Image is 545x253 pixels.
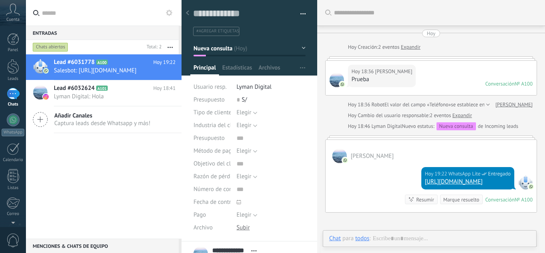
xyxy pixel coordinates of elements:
[351,68,375,76] div: Hoy 18:36
[2,76,25,82] div: Leads
[194,83,227,91] span: Usuario resp.
[436,122,476,130] div: Nueva consulta
[194,119,231,132] div: Industria del cliente
[496,101,533,109] a: [PERSON_NAME]
[375,68,412,76] span: Lita Angélica
[194,94,231,106] div: Presupuesto
[237,170,257,183] button: Elegir
[194,148,235,154] span: Método de pago
[194,106,231,119] div: Tipo de cliente
[2,157,25,163] div: Calendario
[2,102,25,107] div: Chats
[43,94,49,100] img: instagram.svg
[237,119,257,132] button: Elegir
[448,170,480,178] span: WhatsApp Lite
[6,17,20,22] span: Cuenta
[332,149,347,163] span: Lita Angélica
[237,106,257,119] button: Elegir
[259,64,280,76] span: Archivos
[348,101,371,109] div: Hoy 18:36
[528,184,534,189] img: com.amocrm.amocrmwa.svg
[153,84,176,92] span: Hoy 18:41
[26,54,182,80] a: Lead #6031778 A100 Hoy 19:22 Salesbot: [URL][DOMAIN_NAME]
[237,173,251,180] span: Elegir
[194,196,231,209] div: Fecha de contrato
[237,109,251,116] span: Elegir
[26,80,182,106] a: Lead #6032624 A101 Hoy 18:41 Lyman Digital: Hola
[237,83,272,91] span: Lyman Digital
[351,76,412,84] div: Prueba
[237,211,251,219] span: Elegir
[222,64,252,76] span: Estadísticas
[194,110,232,116] span: Tipo de cliente
[2,129,24,136] div: WhatsApp
[443,196,479,203] div: Marque resuelto
[194,173,238,179] span: Razón de pérdida
[452,112,472,120] a: Expandir
[351,152,394,160] span: Lita Angélica
[371,123,402,129] span: Lyman Digital
[194,199,239,205] span: Fecha de contrato
[54,67,160,74] span: Salesbot: [URL][DOMAIN_NAME]
[451,101,533,109] span: se establece en «[PHONE_NUMBER]»
[371,101,384,108] span: Robot
[427,30,436,37] div: Hoy
[54,112,150,120] span: Añadir Canales
[26,239,179,253] div: Menciones & Chats de equipo
[26,26,179,40] div: Entradas
[402,122,434,130] span: Nuevo estatus:
[369,235,371,243] span: :
[54,120,150,127] span: Captura leads desde Whatsapp y más!
[488,170,511,178] span: Entregado
[2,211,25,217] div: Correo
[194,170,231,183] div: Razón de pérdida
[96,60,108,65] span: A100
[342,235,353,243] span: para
[430,112,451,120] span: 2 eventos
[425,178,483,185] a: [URL][DOMAIN_NAME]
[348,112,358,120] div: Hoy
[54,58,95,66] span: Lead #6031778
[401,43,421,51] a: Expandir
[485,80,515,87] div: Conversación
[194,161,244,167] span: Objetivo del cliente
[237,145,257,157] button: Elegir
[348,43,421,51] div: Creación:
[348,122,371,130] div: Hoy 18:46
[348,112,472,120] div: Cambio del usuario responsable:
[153,58,176,66] span: Hoy 19:22
[196,28,239,34] span: #agregar etiquetas
[385,101,451,109] span: El valor del campo «Teléfono»
[237,209,257,221] button: Elegir
[194,212,206,218] span: Pago
[425,170,448,178] div: Hoy 19:22
[402,122,518,130] div: de Incoming leads
[194,225,213,231] span: Archivo
[194,157,231,170] div: Objetivo del cliente
[54,93,160,100] span: Lyman Digital: Hola
[2,48,25,53] div: Panel
[355,235,369,242] div: todos
[348,43,358,51] div: Hoy
[237,122,251,129] span: Elegir
[340,82,345,87] img: com.amocrm.amocrmwa.svg
[194,81,231,94] div: Usuario resp.
[242,96,247,104] span: S/
[194,135,225,141] span: Presupuesto
[518,175,533,189] span: WhatsApp Lite
[515,196,533,203] div: № A100
[54,84,95,92] span: Lead #6032624
[194,64,216,76] span: Principal
[485,196,515,203] div: Conversación
[330,73,344,87] span: Lita Angélica
[2,185,25,191] div: Listas
[515,80,533,87] div: № A100
[194,122,245,128] span: Industria del cliente
[194,209,231,221] div: Pago
[194,186,245,192] span: Número de contrato
[342,157,348,163] img: com.amocrm.amocrmwa.svg
[144,43,162,51] div: Total: 2
[416,196,434,203] div: Resumir
[237,147,251,155] span: Elegir
[194,145,231,157] div: Método de pago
